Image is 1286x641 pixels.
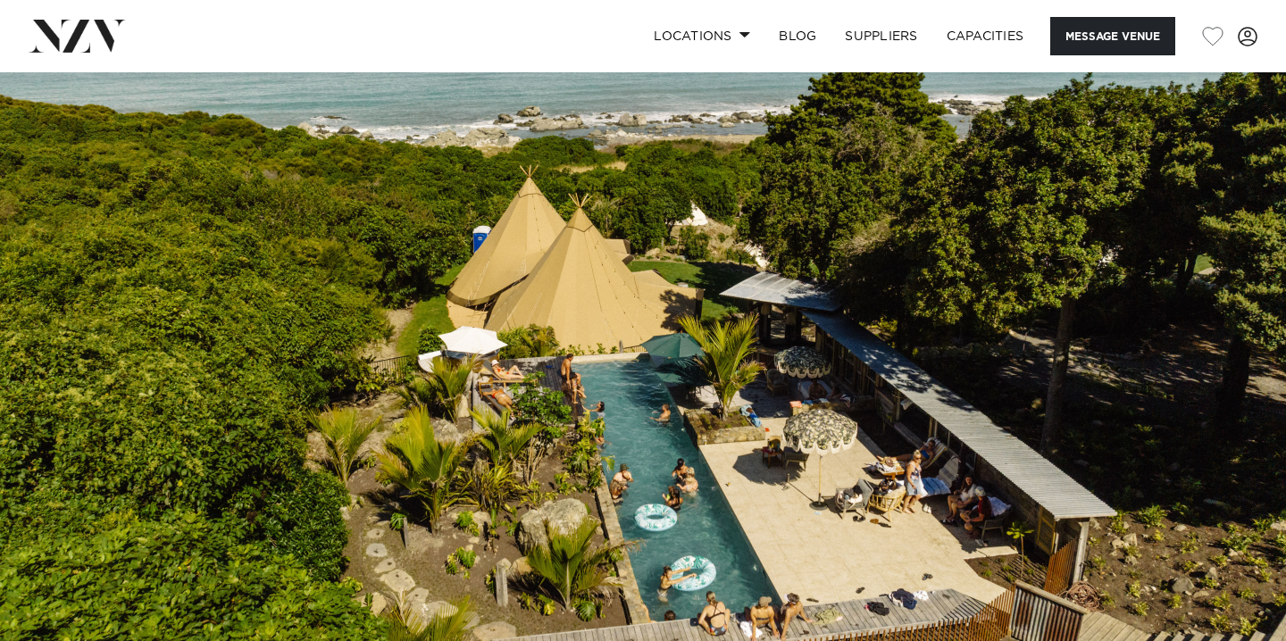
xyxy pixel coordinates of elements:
[764,17,831,55] a: BLOG
[831,17,931,55] a: SUPPLIERS
[639,17,764,55] a: Locations
[1050,17,1175,55] button: Message Venue
[932,17,1039,55] a: Capacities
[29,20,126,52] img: nzv-logo.png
